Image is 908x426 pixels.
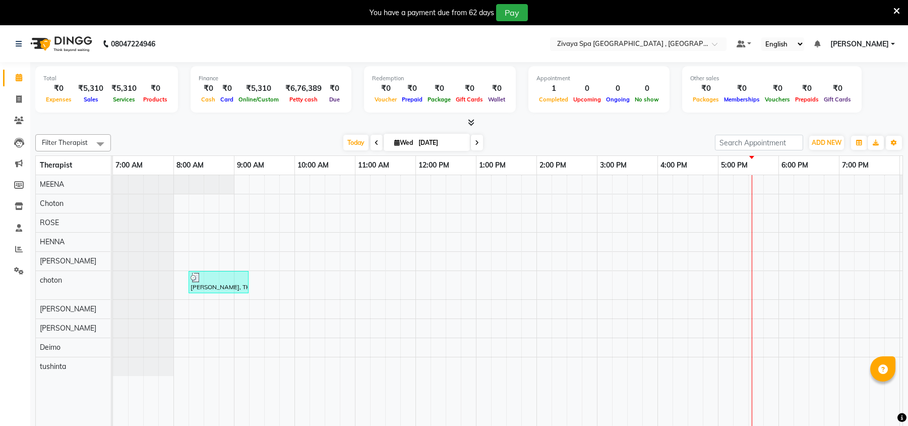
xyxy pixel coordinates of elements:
[141,83,170,94] div: ₹0
[603,83,632,94] div: 0
[40,276,62,285] span: choton
[81,96,101,103] span: Sales
[536,96,571,103] span: Completed
[793,83,821,94] div: ₹0
[793,96,821,103] span: Prepaids
[40,324,96,333] span: [PERSON_NAME]
[537,158,569,173] a: 2:00 PM
[415,135,466,150] input: 2025-09-03
[234,158,267,173] a: 9:00 AM
[370,8,494,18] div: You have a payment due from 62 days
[715,135,803,150] input: Search Appointment
[190,273,248,292] div: [PERSON_NAME], TK01, 08:15 AM-09:15 AM, Javanese Pampering - 60 Mins
[372,74,508,83] div: Redemption
[287,96,320,103] span: Petty cash
[281,83,326,94] div: ₹6,76,389
[40,199,64,208] span: Choton
[690,96,721,103] span: Packages
[718,158,750,173] a: 5:00 PM
[866,386,898,416] iframe: chat widget
[721,83,762,94] div: ₹0
[821,96,854,103] span: Gift Cards
[399,83,425,94] div: ₹0
[453,96,486,103] span: Gift Cards
[40,161,72,170] span: Therapist
[327,96,342,103] span: Due
[603,96,632,103] span: Ongoing
[141,96,170,103] span: Products
[536,83,571,94] div: 1
[113,158,145,173] a: 7:00 AM
[372,96,399,103] span: Voucher
[40,180,64,189] span: MEENA
[821,83,854,94] div: ₹0
[372,83,399,94] div: ₹0
[40,343,60,352] span: Deimo
[42,138,88,146] span: Filter Therapist
[571,96,603,103] span: Upcoming
[236,83,281,94] div: ₹5,310
[690,74,854,83] div: Other sales
[658,158,690,173] a: 4:00 PM
[830,39,889,49] span: [PERSON_NAME]
[40,218,59,227] span: ROSE
[571,83,603,94] div: 0
[295,158,331,173] a: 10:00 AM
[218,96,236,103] span: Card
[416,158,452,173] a: 12:00 PM
[632,96,661,103] span: No show
[199,74,343,83] div: Finance
[236,96,281,103] span: Online/Custom
[40,256,96,265] span: [PERSON_NAME]
[111,30,155,58] b: 08047224946
[174,158,206,173] a: 8:00 AM
[343,135,369,150] span: Today
[486,83,508,94] div: ₹0
[355,158,392,173] a: 11:00 AM
[425,96,453,103] span: Package
[425,83,453,94] div: ₹0
[690,83,721,94] div: ₹0
[40,362,66,371] span: tushinta
[597,158,629,173] a: 3:00 PM
[43,74,170,83] div: Total
[632,83,661,94] div: 0
[476,158,508,173] a: 1:00 PM
[26,30,95,58] img: logo
[199,96,218,103] span: Cash
[809,136,844,150] button: ADD NEW
[107,83,141,94] div: ₹5,310
[40,237,65,246] span: HENNA
[721,96,762,103] span: Memberships
[779,158,811,173] a: 6:00 PM
[110,96,138,103] span: Services
[839,158,871,173] a: 7:00 PM
[392,139,415,146] span: Wed
[43,96,74,103] span: Expenses
[326,83,343,94] div: ₹0
[762,83,793,94] div: ₹0
[453,83,486,94] div: ₹0
[74,83,107,94] div: ₹5,310
[199,83,218,94] div: ₹0
[812,139,841,146] span: ADD NEW
[43,83,74,94] div: ₹0
[40,304,96,313] span: [PERSON_NAME]
[218,83,236,94] div: ₹0
[399,96,425,103] span: Prepaid
[496,4,528,21] button: Pay
[762,96,793,103] span: Vouchers
[486,96,508,103] span: Wallet
[536,74,661,83] div: Appointment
